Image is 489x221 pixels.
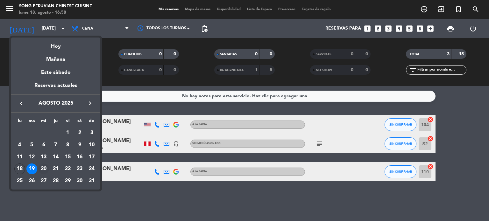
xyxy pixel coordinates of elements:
[50,151,62,163] td: 14 de agosto de 2025
[14,151,26,163] td: 11 de agosto de 2025
[14,163,26,175] td: 18 de agosto de 2025
[26,175,38,187] td: 26 de agosto de 2025
[50,152,61,162] div: 14
[86,139,98,151] td: 10 de agosto de 2025
[62,127,74,139] td: 1 de agosto de 2025
[74,152,85,162] div: 16
[84,99,96,107] button: keyboard_arrow_right
[27,99,84,107] span: agosto 2025
[50,175,62,187] td: 28 de agosto de 2025
[86,127,98,139] td: 3 de agosto de 2025
[14,117,26,127] th: lunes
[74,175,86,187] td: 30 de agosto de 2025
[14,127,62,139] td: AGO.
[18,100,25,107] i: keyboard_arrow_left
[86,100,94,107] i: keyboard_arrow_right
[50,139,62,151] td: 7 de agosto de 2025
[26,151,38,163] td: 12 de agosto de 2025
[86,175,98,187] td: 31 de agosto de 2025
[74,151,86,163] td: 16 de agosto de 2025
[38,151,50,163] td: 13 de agosto de 2025
[14,140,25,150] div: 4
[50,117,62,127] th: jueves
[74,117,86,127] th: sábado
[62,139,74,151] td: 8 de agosto de 2025
[86,152,97,162] div: 17
[74,176,85,186] div: 30
[86,151,98,163] td: 17 de agosto de 2025
[62,163,73,174] div: 22
[38,140,49,150] div: 6
[26,152,37,162] div: 12
[62,128,73,138] div: 1
[38,163,50,175] td: 20 de agosto de 2025
[74,140,85,150] div: 9
[74,163,86,175] td: 23 de agosto de 2025
[62,140,73,150] div: 8
[11,51,100,64] div: Mañana
[50,163,62,175] td: 21 de agosto de 2025
[14,139,26,151] td: 4 de agosto de 2025
[50,163,61,174] div: 21
[50,176,61,186] div: 28
[86,140,97,150] div: 10
[50,140,61,150] div: 7
[26,176,37,186] div: 26
[86,163,98,175] td: 24 de agosto de 2025
[74,127,86,139] td: 2 de agosto de 2025
[26,163,37,174] div: 19
[62,117,74,127] th: viernes
[11,81,100,94] div: Reservas actuales
[11,38,100,51] div: Hoy
[38,176,49,186] div: 27
[14,176,25,186] div: 25
[11,64,100,81] div: Este sábado
[62,152,73,162] div: 15
[26,163,38,175] td: 19 de agosto de 2025
[26,117,38,127] th: martes
[74,128,85,138] div: 2
[26,140,37,150] div: 5
[62,163,74,175] td: 22 de agosto de 2025
[14,175,26,187] td: 25 de agosto de 2025
[74,163,85,174] div: 23
[38,117,50,127] th: miércoles
[14,152,25,162] div: 11
[38,152,49,162] div: 13
[14,163,25,174] div: 18
[38,175,50,187] td: 27 de agosto de 2025
[86,117,98,127] th: domingo
[26,139,38,151] td: 5 de agosto de 2025
[74,139,86,151] td: 9 de agosto de 2025
[62,175,74,187] td: 29 de agosto de 2025
[86,176,97,186] div: 31
[38,163,49,174] div: 20
[86,128,97,138] div: 3
[38,139,50,151] td: 6 de agosto de 2025
[62,151,74,163] td: 15 de agosto de 2025
[62,176,73,186] div: 29
[16,99,27,107] button: keyboard_arrow_left
[86,163,97,174] div: 24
